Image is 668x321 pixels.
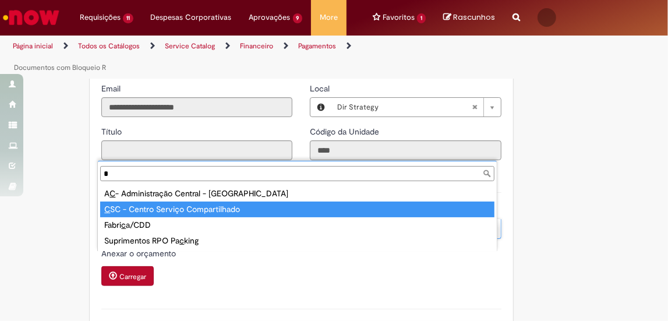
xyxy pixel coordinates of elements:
span: c [179,235,184,246]
span: C [104,204,110,214]
span: c [121,220,126,230]
div: Fabri a/CDD [100,217,494,233]
div: A - Administração Central - [GEOGRAPHIC_DATA] [100,186,494,202]
div: Suprimentos RPO Pa king [100,233,494,249]
span: C [109,188,115,199]
ul: Aberto por? [98,184,497,251]
div: SC - Centro Serviço Compartilhado [100,202,494,217]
